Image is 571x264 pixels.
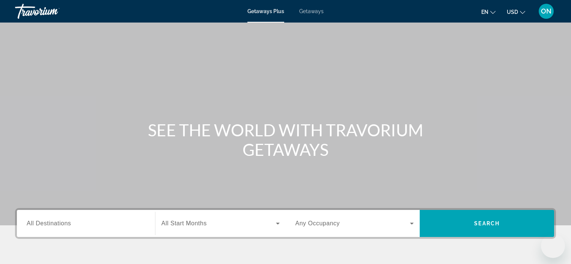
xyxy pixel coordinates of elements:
[481,9,488,15] span: en
[145,120,426,159] h1: SEE THE WORLD WITH TRAVORIUM GETAWAYS
[481,6,496,17] button: Change language
[474,220,500,226] span: Search
[541,234,565,258] iframe: Button to launch messaging window
[507,6,525,17] button: Change currency
[420,210,554,237] button: Search
[541,8,551,15] span: ON
[536,3,556,19] button: User Menu
[299,8,324,14] a: Getaways
[507,9,518,15] span: USD
[17,210,554,237] div: Search widget
[15,2,90,21] a: Travorium
[247,8,284,14] a: Getaways Plus
[295,220,340,226] span: Any Occupancy
[27,220,71,226] span: All Destinations
[161,220,207,226] span: All Start Months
